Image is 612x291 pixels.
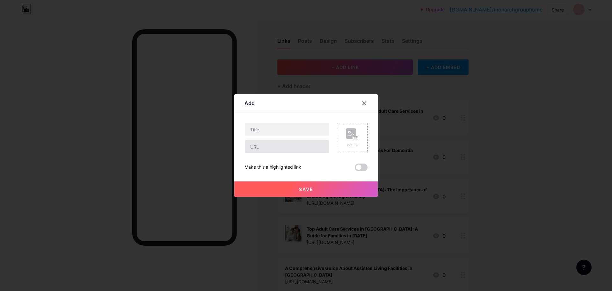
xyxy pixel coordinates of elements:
input: URL [245,140,329,153]
div: Picture [346,143,359,148]
input: Title [245,123,329,136]
div: Make this a highlighted link [244,164,301,171]
span: Save [299,187,313,192]
div: Add [244,99,255,107]
button: Save [234,181,378,197]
